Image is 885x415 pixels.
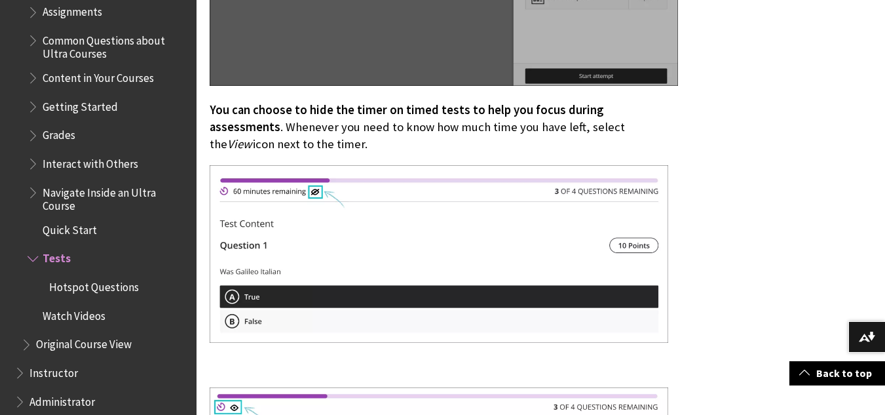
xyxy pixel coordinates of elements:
span: Assignments [43,1,102,19]
span: Grades [43,125,75,142]
span: Content in Your Courses [43,67,154,85]
span: Common Questions about Ultra Courses [43,30,187,60]
span: Watch Videos [43,305,105,323]
p: . Whenever you need to know how much time you have left, select the icon next to the timer. [210,102,678,153]
span: Instructor [29,362,78,380]
span: You can choose to hide the timer on timed tests to help you focus during assessments [210,102,604,134]
a: Back to top [789,361,885,385]
span: Quick Start [43,219,97,237]
span: Interact with Others [43,153,138,170]
span: Hotspot Questions [49,276,139,294]
span: Getting Started [43,96,118,113]
span: Navigate Inside an Ultra Course [43,182,187,212]
span: View [227,136,252,151]
span: Original Course View [36,334,132,351]
span: Administrator [29,391,95,408]
span: Tests [43,248,71,266]
img: New timer with visibility control for students when answering tests with time limit [210,165,668,343]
